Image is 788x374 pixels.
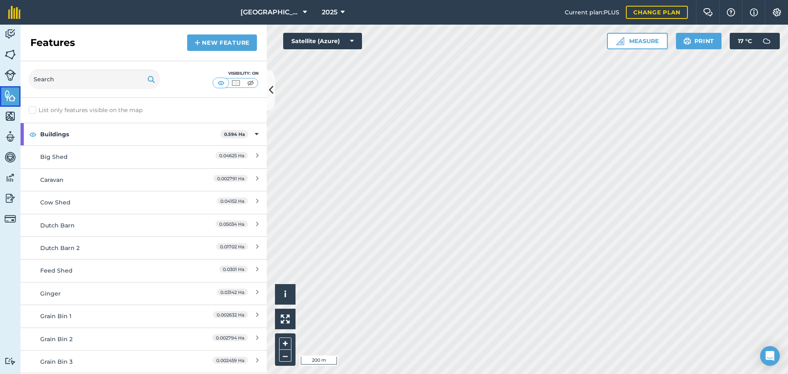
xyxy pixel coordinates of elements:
img: Four arrows, one pointing top left, one top right, one bottom right and the last bottom left [281,314,290,324]
img: A cog icon [772,8,782,16]
div: Feed Shed [40,266,186,275]
img: svg+xml;base64,PHN2ZyB4bWxucz0iaHR0cDovL3d3dy53My5vcmcvMjAwMC9zdmciIHdpZHRoPSI1NiIgaGVpZ2h0PSI2MC... [5,48,16,61]
div: Open Intercom Messenger [760,346,780,366]
img: svg+xml;base64,PHN2ZyB4bWxucz0iaHR0cDovL3d3dy53My5vcmcvMjAwMC9zdmciIHdpZHRoPSIxOCIgaGVpZ2h0PSIyNC... [29,129,37,139]
div: Grain Bin 3 [40,357,186,366]
span: Current plan : PLUS [565,8,619,17]
img: svg+xml;base64,PD94bWwgdmVyc2lvbj0iMS4wIiBlbmNvZGluZz0idXRmLTgiPz4KPCEtLSBHZW5lcmF0b3I6IEFkb2JlIE... [5,28,16,40]
div: Visibility: On [213,70,259,77]
img: svg+xml;base64,PHN2ZyB4bWxucz0iaHR0cDovL3d3dy53My5vcmcvMjAwMC9zdmciIHdpZHRoPSI1MCIgaGVpZ2h0PSI0MC... [216,79,226,87]
a: Grain Bin 30.002459 Ha [21,350,267,373]
a: Big Shed0.04625 Ha [21,145,267,168]
h2: Features [30,36,75,49]
img: svg+xml;base64,PD94bWwgdmVyc2lvbj0iMS4wIiBlbmNvZGluZz0idXRmLTgiPz4KPCEtLSBHZW5lcmF0b3I6IEFkb2JlIE... [5,192,16,204]
a: Dutch Barn0.05034 Ha [21,214,267,236]
span: 2025 [322,7,337,17]
img: svg+xml;base64,PHN2ZyB4bWxucz0iaHR0cDovL3d3dy53My5vcmcvMjAwMC9zdmciIHdpZHRoPSI1MCIgaGVpZ2h0PSI0MC... [245,79,256,87]
img: svg+xml;base64,PD94bWwgdmVyc2lvbj0iMS4wIiBlbmNvZGluZz0idXRmLTgiPz4KPCEtLSBHZW5lcmF0b3I6IEFkb2JlIE... [5,213,16,225]
label: List only features visible on the map [29,106,142,115]
span: [GEOGRAPHIC_DATA] [241,7,300,17]
img: svg+xml;base64,PD94bWwgdmVyc2lvbj0iMS4wIiBlbmNvZGluZz0idXRmLTgiPz4KPCEtLSBHZW5lcmF0b3I6IEFkb2JlIE... [5,357,16,365]
img: svg+xml;base64,PHN2ZyB4bWxucz0iaHR0cDovL3d3dy53My5vcmcvMjAwMC9zdmciIHdpZHRoPSI1NiIgaGVpZ2h0PSI2MC... [5,89,16,102]
a: Change plan [626,6,688,19]
input: Search [29,69,160,89]
img: A question mark icon [726,8,736,16]
a: Caravan0.002791 Ha [21,168,267,191]
span: i [284,289,286,299]
button: Satellite (Azure) [283,33,362,49]
img: svg+xml;base64,PHN2ZyB4bWxucz0iaHR0cDovL3d3dy53My5vcmcvMjAwMC9zdmciIHdpZHRoPSIxOSIgaGVpZ2h0PSIyNC... [683,36,691,46]
div: Caravan [40,175,186,184]
img: svg+xml;base64,PHN2ZyB4bWxucz0iaHR0cDovL3d3dy53My5vcmcvMjAwMC9zdmciIHdpZHRoPSIxOSIgaGVpZ2h0PSIyNC... [147,74,155,84]
span: 0.05034 Ha [215,220,248,227]
img: svg+xml;base64,PD94bWwgdmVyc2lvbj0iMS4wIiBlbmNvZGluZz0idXRmLTgiPz4KPCEtLSBHZW5lcmF0b3I6IEFkb2JlIE... [5,151,16,163]
button: Measure [607,33,668,49]
img: svg+xml;base64,PD94bWwgdmVyc2lvbj0iMS4wIiBlbmNvZGluZz0idXRmLTgiPz4KPCEtLSBHZW5lcmF0b3I6IEFkb2JlIE... [5,172,16,184]
img: Two speech bubbles overlapping with the left bubble in the forefront [703,8,713,16]
span: 0.03142 Ha [217,289,248,296]
span: 0.002794 Ha [212,334,248,341]
div: Grain Bin 1 [40,312,186,321]
a: Grain Bin 10.002632 Ha [21,305,267,327]
span: 17 ° C [738,33,752,49]
strong: 0.594 Ha [224,131,245,137]
div: Cow Shed [40,198,186,207]
a: Feed Shed0.0301 Ha [21,259,267,282]
a: Ginger0.03142 Ha [21,282,267,305]
span: 0.0301 Ha [219,266,248,273]
a: Grain Bin 20.002794 Ha [21,328,267,350]
div: Big Shed [40,152,186,161]
button: Print [676,33,722,49]
div: Dutch Barn [40,221,186,230]
img: Ruler icon [616,37,624,45]
span: 0.002459 Ha [213,357,248,364]
img: svg+xml;base64,PD94bWwgdmVyc2lvbj0iMS4wIiBlbmNvZGluZz0idXRmLTgiPz4KPCEtLSBHZW5lcmF0b3I6IEFkb2JlIE... [5,131,16,143]
span: 0.04152 Ha [217,197,248,204]
img: svg+xml;base64,PHN2ZyB4bWxucz0iaHR0cDovL3d3dy53My5vcmcvMjAwMC9zdmciIHdpZHRoPSI1NiIgaGVpZ2h0PSI2MC... [5,110,16,122]
img: fieldmargin Logo [8,6,21,19]
span: 0.002791 Ha [213,175,248,182]
img: svg+xml;base64,PHN2ZyB4bWxucz0iaHR0cDovL3d3dy53My5vcmcvMjAwMC9zdmciIHdpZHRoPSI1MCIgaGVpZ2h0PSI0MC... [231,79,241,87]
img: svg+xml;base64,PD94bWwgdmVyc2lvbj0iMS4wIiBlbmNvZGluZz0idXRmLTgiPz4KPCEtLSBHZW5lcmF0b3I6IEFkb2JlIE... [5,69,16,81]
button: i [275,284,295,305]
span: 0.04625 Ha [215,152,248,159]
img: svg+xml;base64,PHN2ZyB4bWxucz0iaHR0cDovL3d3dy53My5vcmcvMjAwMC9zdmciIHdpZHRoPSIxNyIgaGVpZ2h0PSIxNy... [750,7,758,17]
div: Grain Bin 2 [40,335,186,344]
div: Buildings0.594 Ha [21,123,267,145]
a: New feature [187,34,257,51]
button: 17 °C [730,33,780,49]
span: 0.002632 Ha [213,311,248,318]
button: + [279,337,291,350]
div: Dutch Barn 2 [40,243,186,252]
img: svg+xml;base64,PHN2ZyB4bWxucz0iaHR0cDovL3d3dy53My5vcmcvMjAwMC9zdmciIHdpZHRoPSIxNCIgaGVpZ2h0PSIyNC... [195,38,200,48]
button: – [279,350,291,362]
span: 0.01702 Ha [216,243,248,250]
div: Ginger [40,289,186,298]
a: Dutch Barn 20.01702 Ha [21,236,267,259]
strong: Buildings [40,123,220,145]
img: svg+xml;base64,PD94bWwgdmVyc2lvbj0iMS4wIiBlbmNvZGluZz0idXRmLTgiPz4KPCEtLSBHZW5lcmF0b3I6IEFkb2JlIE... [758,33,775,49]
a: Cow Shed0.04152 Ha [21,191,267,213]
